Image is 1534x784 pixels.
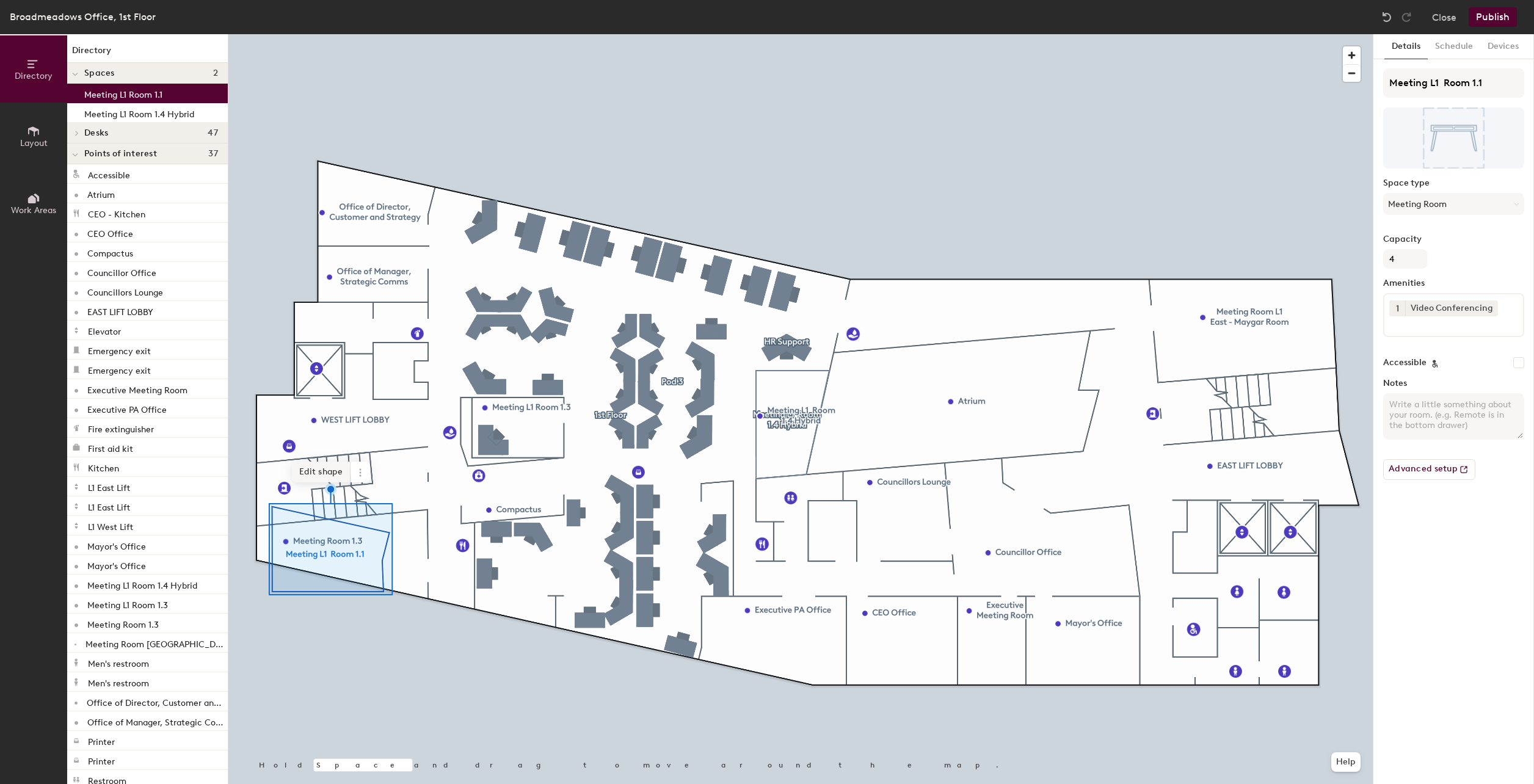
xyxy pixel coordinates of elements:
[1428,34,1480,59] button: Schedule
[11,205,56,216] span: Work Areas
[84,128,108,138] span: Desks
[87,264,156,278] p: Councillor Office
[1396,302,1399,315] span: 1
[1384,34,1428,59] button: Details
[20,138,48,148] span: Layout
[1331,752,1361,772] button: Help
[67,44,228,63] h1: Directory
[88,323,121,337] p: Elevator
[88,362,151,376] p: Emergency exit
[88,675,149,689] p: Men's restroom
[1383,178,1524,188] label: Space type
[1383,234,1524,244] label: Capacity
[87,597,168,611] p: Meeting L1 Room 1.3
[84,68,115,78] span: Spaces
[1400,11,1412,23] img: Redo
[88,421,154,435] p: Fire extinguisher
[88,460,119,474] p: Kitchen
[88,733,115,747] p: Printer
[1383,459,1475,480] button: Advanced setup
[88,440,133,454] p: First aid kit
[85,636,225,650] p: Meeting Room [GEOGRAPHIC_DATA] - [GEOGRAPHIC_DATA]
[1383,379,1524,388] label: Notes
[87,245,133,259] p: Compactus
[84,106,194,120] p: Meeting L1 Room 1.4 Hybrid
[88,655,149,669] p: Men's restroom
[1383,107,1524,169] img: The space named Meeting L1 Room 1.1
[15,71,53,81] span: Directory
[87,714,225,728] p: Office of Manager, Strategic Comms
[1480,34,1526,59] button: Devices
[87,303,153,318] p: EAST LIFT LOBBY
[87,382,187,396] p: Executive Meeting Room
[88,206,145,220] p: CEO - Kitchen
[88,167,130,181] p: Accessible
[1381,11,1393,23] img: Undo
[87,616,159,630] p: Meeting Room 1.3
[87,186,115,200] p: Atrium
[10,9,156,24] div: Broadmeadows Office, 1st Floor
[1432,7,1456,27] button: Close
[1469,7,1517,27] button: Publish
[87,284,163,298] p: Councillors Lounge
[1383,278,1524,288] label: Amenities
[87,577,197,591] p: Meeting L1 Room 1.4 Hybrid
[292,462,351,482] span: Edit shape
[87,694,225,708] p: Office of Director, Customer and Strategy
[87,557,146,572] p: Mayor's Office
[1405,300,1498,316] div: Video Conferencing
[87,401,167,415] p: Executive PA Office
[88,343,151,357] p: Emergency exit
[213,68,218,78] span: 2
[87,225,133,239] p: CEO Office
[88,518,133,532] p: L1 West Lift
[1383,193,1524,215] button: Meeting Room
[1389,300,1405,316] button: 1
[84,149,157,159] span: Points of interest
[208,128,218,138] span: 47
[84,86,162,100] p: Meeting L1 Room 1.1
[208,149,218,159] span: 37
[87,538,146,552] p: Mayor's Office
[88,479,130,493] p: L1 East Lift
[88,753,115,767] p: Printer
[88,499,130,513] p: L1 East Lift
[1383,358,1427,368] label: Accessible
